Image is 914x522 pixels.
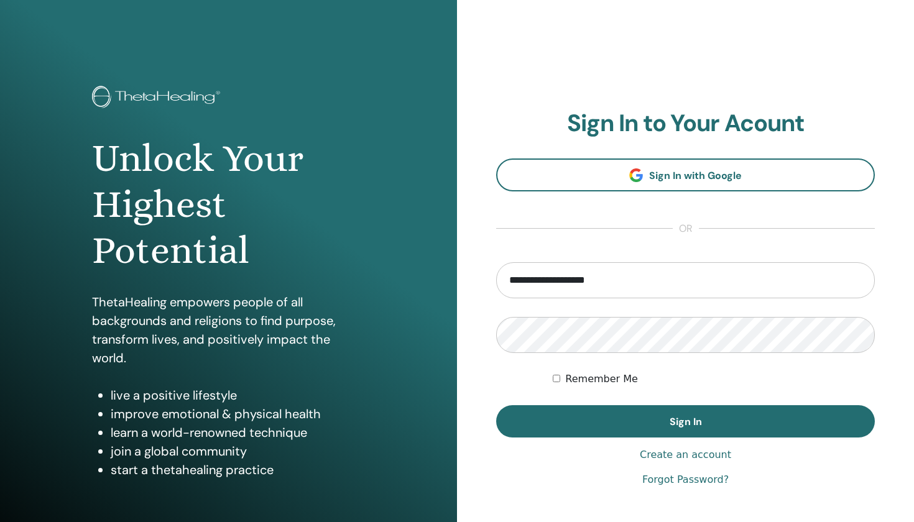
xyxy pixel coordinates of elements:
[92,135,366,274] h1: Unlock Your Highest Potential
[111,405,366,423] li: improve emotional & physical health
[92,293,366,367] p: ThetaHealing empowers people of all backgrounds and religions to find purpose, transform lives, a...
[496,158,875,191] a: Sign In with Google
[496,405,875,437] button: Sign In
[111,460,366,479] li: start a thetahealing practice
[111,442,366,460] li: join a global community
[673,221,699,236] span: or
[565,372,638,387] label: Remember Me
[111,423,366,442] li: learn a world-renowned technique
[642,472,729,487] a: Forgot Password?
[553,372,875,387] div: Keep me authenticated indefinitely or until I manually logout
[640,447,731,462] a: Create an account
[111,386,366,405] li: live a positive lifestyle
[670,415,702,428] span: Sign In
[496,109,875,138] h2: Sign In to Your Acount
[649,169,742,182] span: Sign In with Google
